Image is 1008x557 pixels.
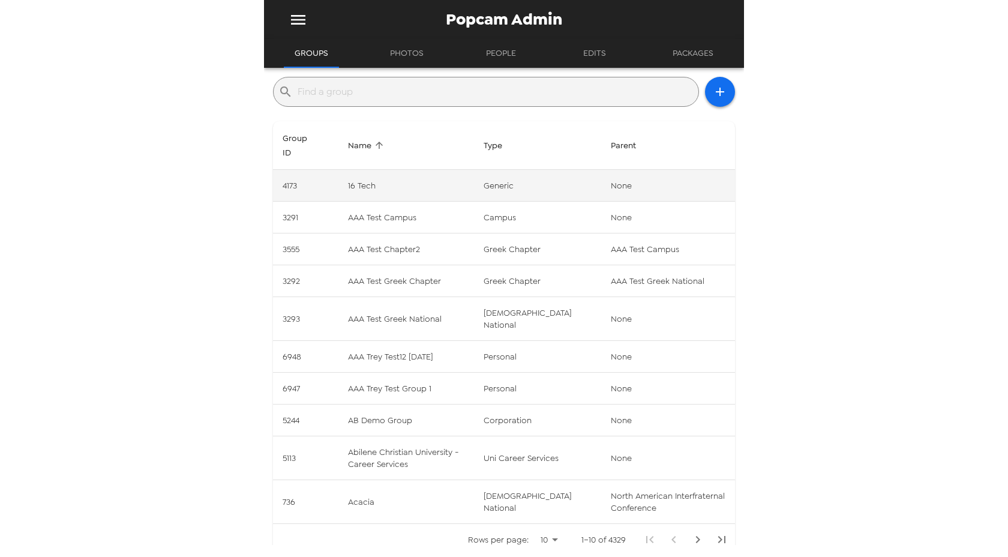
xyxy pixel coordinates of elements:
[273,233,338,265] td: 3555
[273,405,338,436] td: 5244
[601,233,735,265] td: AAA Test Campus
[474,341,601,373] td: personal
[379,39,434,68] button: Photos
[484,138,518,152] span: Sort
[601,265,735,297] td: AAA Test Greek National
[474,405,601,436] td: corporation
[338,373,474,405] td: AAA Trey Test Group 1
[601,170,735,202] td: None
[338,170,474,202] td: 16 Tech
[601,341,735,373] td: None
[601,480,735,524] td: North American Interfraternal Conference
[474,202,601,233] td: campus
[298,82,694,101] input: Find a group
[273,202,338,233] td: 3291
[474,436,601,480] td: uni career services
[273,170,338,202] td: 4173
[273,480,338,524] td: 736
[474,170,601,202] td: generic
[338,436,474,480] td: Abilene Christian University - Career Services
[273,341,338,373] td: 6948
[273,373,338,405] td: 6947
[446,11,562,28] span: Popcam Admin
[338,202,474,233] td: AAA Test Campus
[686,528,710,552] button: Next Page
[662,39,724,68] button: Packages
[474,233,601,265] td: greek chapter
[338,297,474,341] td: AAA Test Greek National
[338,233,474,265] td: AAA Test Chapter2
[474,265,601,297] td: greek chapter
[468,534,529,546] p: Rows per page:
[601,202,735,233] td: None
[474,373,601,405] td: personal
[601,297,735,341] td: None
[283,131,329,160] span: Sort
[474,297,601,341] td: [DEMOGRAPHIC_DATA] national
[601,436,735,480] td: None
[284,39,339,68] button: Groups
[348,138,387,152] span: Sort
[338,341,474,373] td: AAA Trey Test12 [DATE]
[338,405,474,436] td: AB Demo Group
[710,528,734,552] button: Last Page
[601,405,735,436] td: None
[474,480,601,524] td: [DEMOGRAPHIC_DATA] national
[273,297,338,341] td: 3293
[611,138,652,152] span: Cannot sort by this property
[338,480,474,524] td: Acacia
[568,39,622,68] button: Edits
[533,531,562,549] div: 10
[581,534,626,546] p: 1–10 of 4329
[601,373,735,405] td: None
[273,436,338,480] td: 5113
[338,265,474,297] td: AAA Test Greek Chapter
[474,39,528,68] button: People
[273,265,338,297] td: 3292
